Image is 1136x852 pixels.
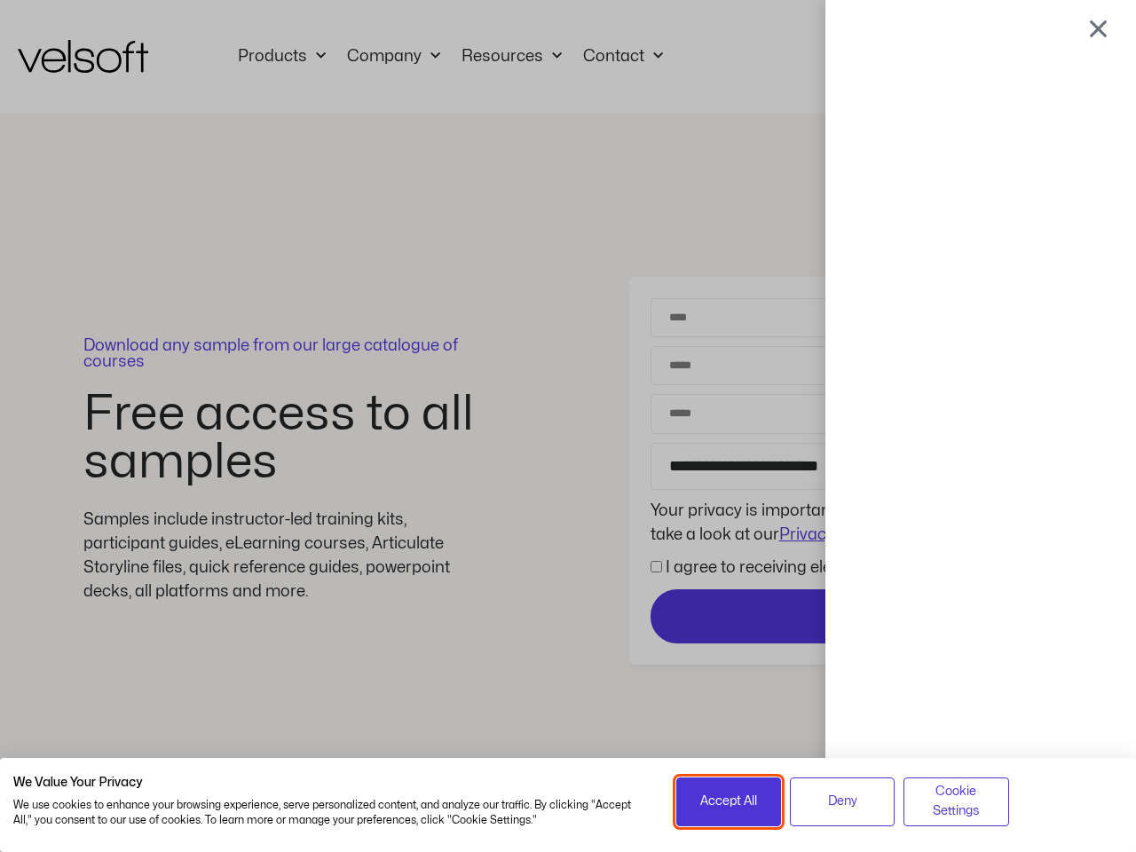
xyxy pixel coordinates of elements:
button: Accept all cookies [676,777,781,826]
span: Accept All [700,792,757,811]
button: Deny all cookies [790,777,895,826]
button: Adjust cookie preferences [903,777,1008,826]
h2: We Value Your Privacy [13,775,650,791]
p: We use cookies to enhance your browsing experience, serve personalized content, and analyze our t... [13,798,650,828]
span: Cookie Settings [915,782,997,822]
span: Deny [828,792,857,811]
